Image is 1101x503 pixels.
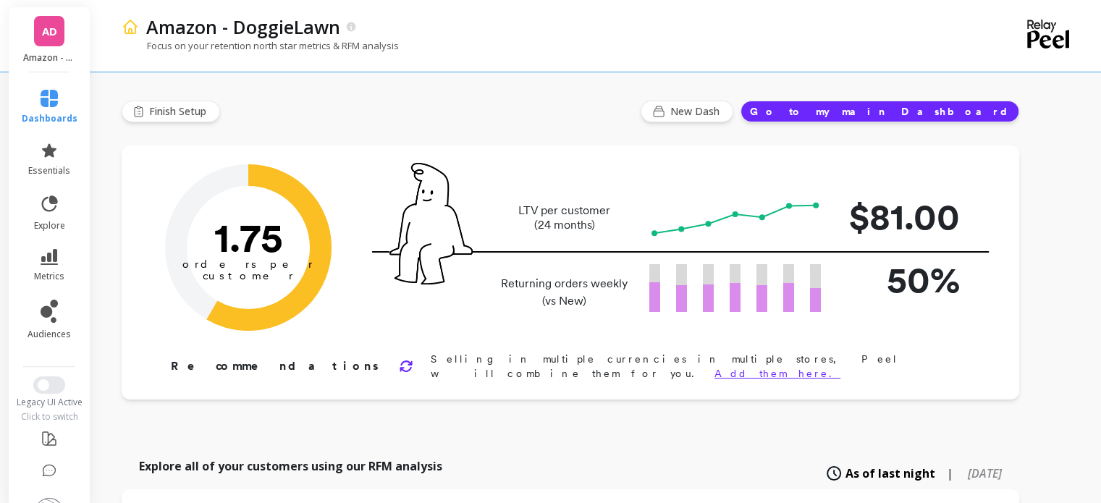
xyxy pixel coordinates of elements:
p: Amazon - DoggieLawn [146,14,340,39]
p: Returning orders weekly (vs New) [497,275,632,310]
span: essentials [28,165,70,177]
img: pal seatted on line [389,163,473,284]
p: Explore all of your customers using our RFM analysis [139,457,442,475]
img: header icon [122,18,139,35]
span: As of last night [845,465,935,482]
button: New Dash [641,101,733,122]
span: [DATE] [968,465,1002,481]
div: Legacy UI Active [7,397,92,408]
span: New Dash [670,104,724,119]
p: LTV per customer (24 months) [497,203,632,232]
text: 1.75 [214,214,283,261]
tspan: customer [203,269,295,282]
p: Amazon - DoggieLawn [23,52,76,64]
button: Switch to New UI [33,376,65,394]
span: AD [42,23,57,40]
span: Finish Setup [149,104,211,119]
span: metrics [34,271,64,282]
button: Go to my main Dashboard [741,101,1019,122]
div: Click to switch [7,411,92,423]
span: audiences [28,329,71,340]
p: 50% [844,253,960,307]
p: Selling in multiple currencies in multiple stores, Peel will combine them for you. [431,352,973,381]
span: explore [34,220,65,232]
button: Finish Setup [122,101,220,122]
p: $81.00 [844,190,960,244]
span: dashboards [22,113,77,124]
span: | [947,465,953,482]
p: Recommendations [171,358,381,375]
tspan: orders per [182,258,314,271]
p: Focus on your retention north star metrics & RFM analysis [122,39,399,52]
a: Add them here. [714,368,840,379]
